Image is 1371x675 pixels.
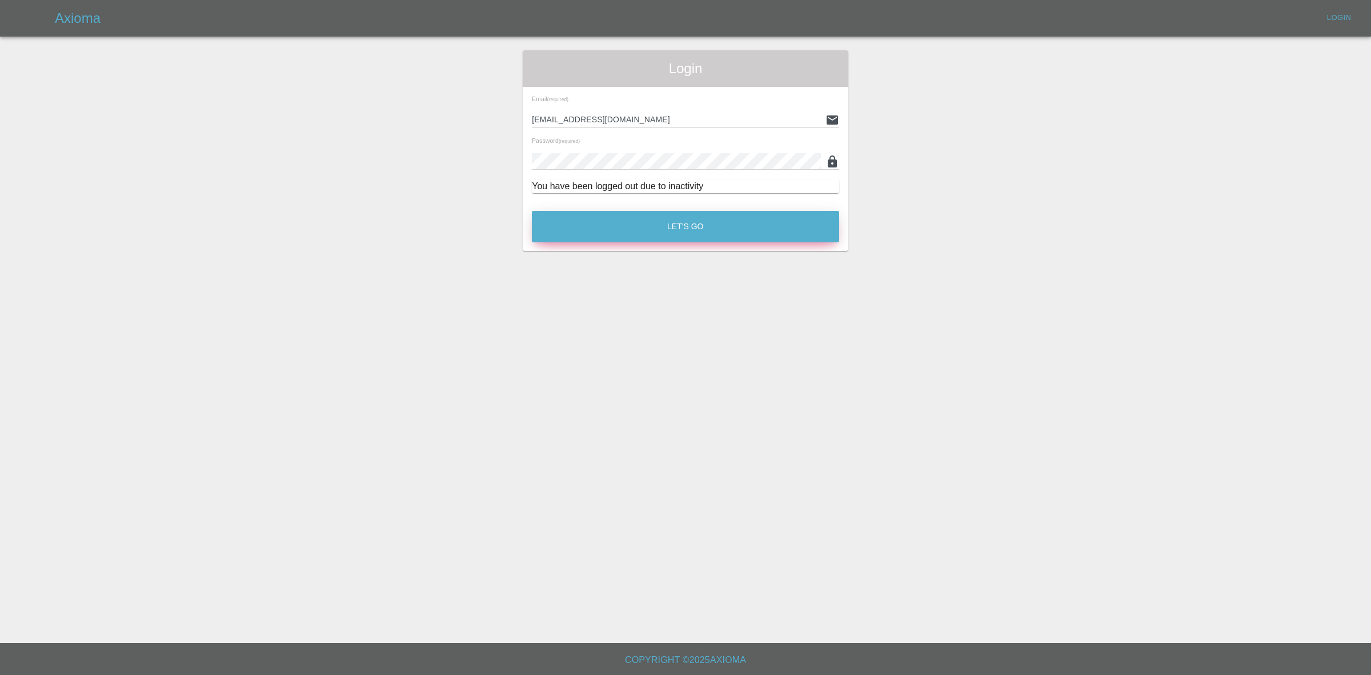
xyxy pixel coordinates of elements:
span: Password [532,137,580,144]
button: Let's Go [532,211,839,242]
small: (required) [547,97,568,102]
h5: Axioma [55,9,101,27]
h6: Copyright © 2025 Axioma [9,652,1362,668]
span: Login [532,59,839,78]
span: Email [532,95,568,102]
div: You have been logged out due to inactivity [532,179,839,193]
a: Login [1321,9,1357,27]
small: (required) [559,139,580,144]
